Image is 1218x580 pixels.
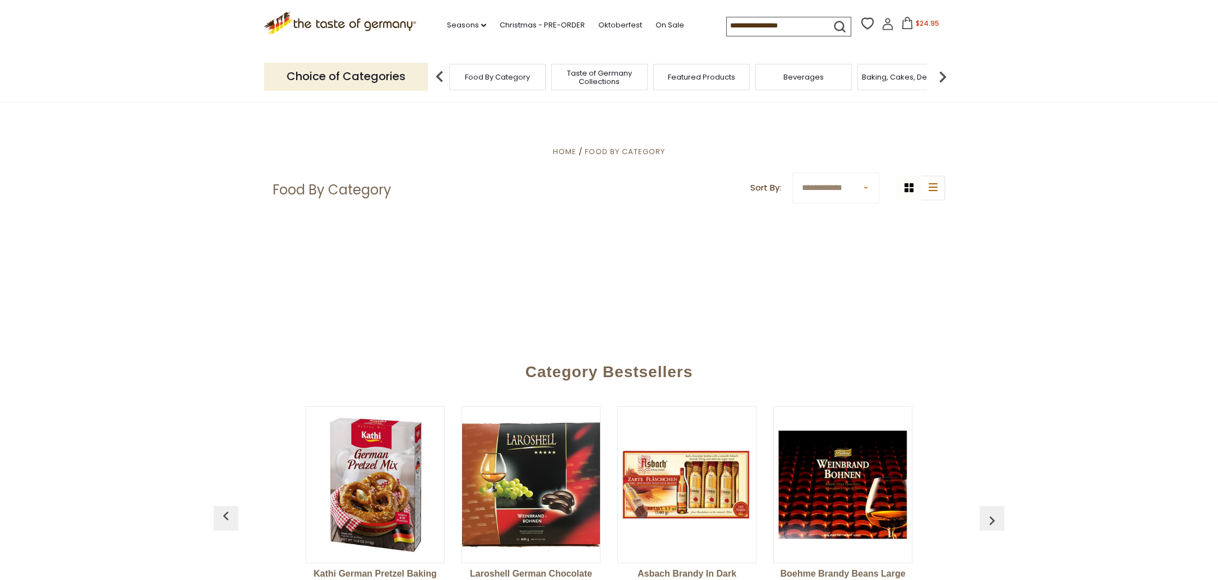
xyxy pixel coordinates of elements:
[774,416,912,554] img: Boehme Brandy Beans Large Pack 14.1 oz
[750,181,781,195] label: Sort By:
[896,17,944,34] button: $24.95
[916,18,939,28] span: $24.95
[447,19,486,31] a: Seasons
[555,69,644,86] a: Taste of Germany Collections
[656,19,684,31] a: On Sale
[783,73,824,81] a: Beverages
[585,146,665,157] a: Food By Category
[598,19,642,31] a: Oktoberfest
[553,146,576,157] a: Home
[306,416,444,554] img: Kathi German Pretzel Baking Mix Kit, 14.6 oz
[428,66,451,88] img: previous arrow
[618,416,756,554] img: Asbach Brandy in Dark Chocolate Bottles 8 pc. 3.5 oz.
[217,507,235,525] img: previous arrow
[500,19,585,31] a: Christmas - PRE-ORDER
[931,66,954,88] img: next arrow
[465,73,530,81] a: Food By Category
[983,512,1001,530] img: previous arrow
[264,63,428,90] p: Choice of Categories
[462,416,600,554] img: Laroshell German Chocolate Brandy Beans 14 oz.
[273,182,391,198] h1: Food By Category
[219,346,999,392] div: Category Bestsellers
[862,73,949,81] a: Baking, Cakes, Desserts
[668,73,735,81] a: Featured Products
